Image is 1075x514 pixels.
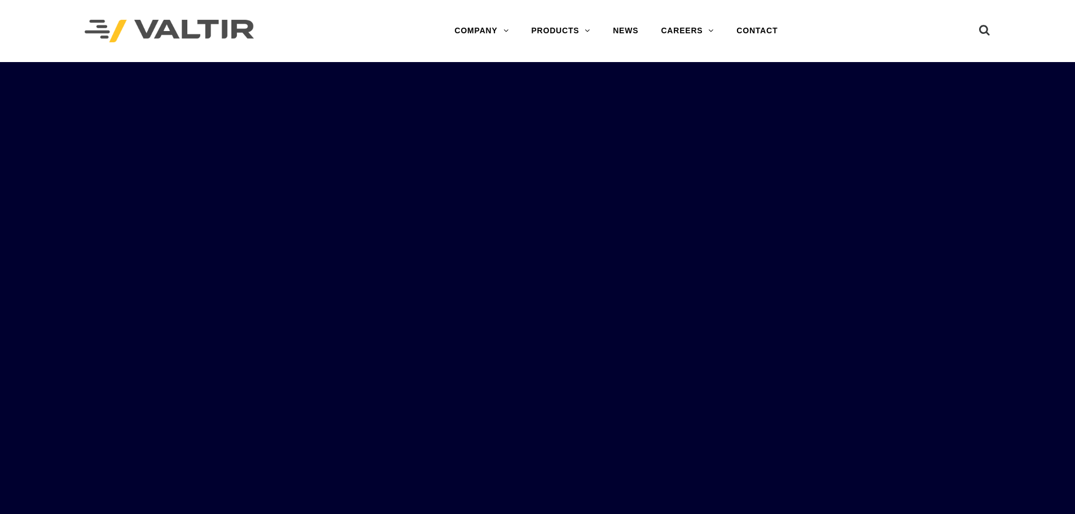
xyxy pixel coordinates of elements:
a: NEWS [602,20,650,42]
a: CAREERS [650,20,725,42]
a: COMPANY [443,20,520,42]
a: CONTACT [725,20,789,42]
img: Valtir [85,20,254,43]
a: PRODUCTS [520,20,602,42]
